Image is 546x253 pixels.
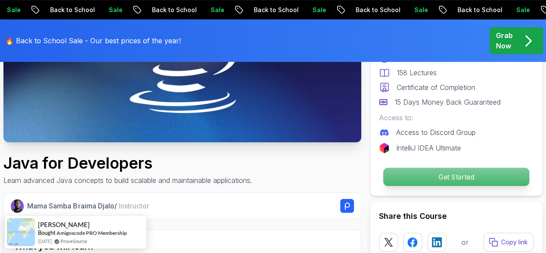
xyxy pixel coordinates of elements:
p: 15 Days Money Back Guaranteed [395,97,501,107]
h2: Share this Course [379,210,533,222]
p: Sale [99,6,127,14]
p: Back to School [142,6,201,14]
p: Back to School [244,6,303,14]
span: Instructor [118,202,149,210]
h2: What you will learn [14,240,350,253]
img: jetbrains logo [379,143,389,153]
p: Sale [507,6,534,14]
span: Bought [38,229,56,236]
span: [PERSON_NAME] [38,221,90,228]
span: [DATE] [38,237,52,245]
p: Sale [201,6,229,14]
p: IntelliJ IDEA Ultimate [396,143,461,153]
p: Access to Discord Group [396,127,476,138]
h1: Java for Developers [3,154,252,172]
p: 🔥 Back to School Sale - Our best prices of the year! [5,35,181,46]
p: Mama Samba Braima Djalo / [27,201,149,211]
p: Certificate of Completion [397,82,475,93]
img: provesource social proof notification image [7,218,35,246]
p: Sale [303,6,331,14]
p: Learn advanced Java concepts to build scalable and maintainable applications. [3,175,252,186]
p: Access to: [379,112,533,123]
img: Nelson Djalo [11,199,24,212]
p: Back to School [346,6,405,14]
p: Get Started [383,168,529,186]
p: Back to School [41,6,99,14]
p: 158 Lectures [397,67,437,78]
button: Get Started [383,167,530,186]
a: Amigoscode PRO Membership [57,230,127,236]
p: Copy link [501,238,528,247]
p: or [461,237,469,247]
a: ProveSource [60,237,87,245]
p: Grab Now [496,30,513,51]
button: Copy link [483,233,533,252]
p: Sale [405,6,432,14]
p: Back to School [448,6,507,14]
